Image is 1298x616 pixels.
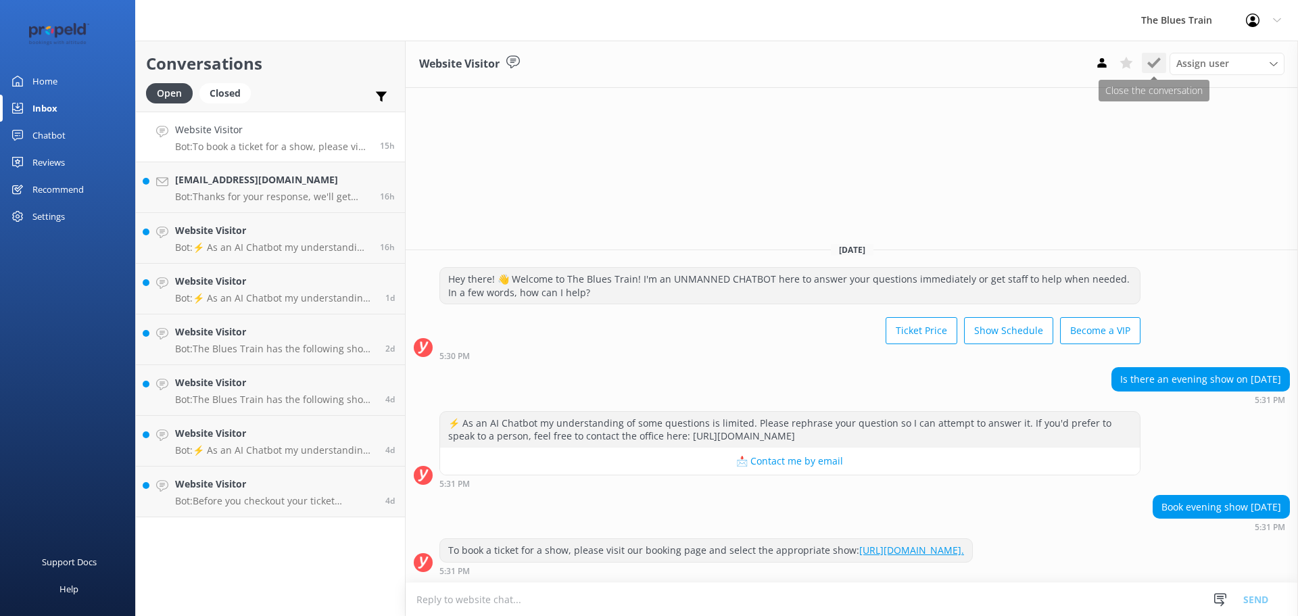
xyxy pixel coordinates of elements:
div: Assign User [1170,53,1284,74]
span: Sep 08 2025 05:24pm (UTC +10:00) Australia/Sydney [380,191,395,202]
p: Bot: The Blues Train has the following shows scheduled: - [DATE]: Saturdays on the 4th, 11th, 18t... [175,343,375,355]
div: Open [146,83,193,103]
h4: Website Visitor [175,375,375,390]
h3: Website Visitor [419,55,500,73]
strong: 5:30 PM [439,352,470,360]
a: Website VisitorBot:⚡ As an AI Chatbot my understanding of some questions is limited. Please rephr... [136,264,405,314]
h4: Website Visitor [175,274,375,289]
a: Closed [199,85,258,100]
div: Reviews [32,149,65,176]
div: Is there an evening show on [DATE] [1112,368,1289,391]
strong: 5:31 PM [439,480,470,488]
p: Bot: Thanks for your response, we'll get back to you as soon as we can during opening hours. [175,191,370,203]
span: Sep 06 2025 09:29am (UTC +10:00) Australia/Sydney [385,343,395,354]
span: Sep 08 2025 04:37pm (UTC +10:00) Australia/Sydney [380,241,395,253]
span: Sep 07 2025 10:16am (UTC +10:00) Australia/Sydney [385,292,395,304]
h4: Website Visitor [175,426,375,441]
span: Sep 04 2025 02:20pm (UTC +10:00) Australia/Sydney [385,495,395,506]
strong: 5:31 PM [1255,523,1285,531]
button: Show Schedule [964,317,1053,344]
div: Sep 08 2025 05:30pm (UTC +10:00) Australia/Sydney [439,351,1140,360]
span: Sep 04 2025 02:45pm (UTC +10:00) Australia/Sydney [385,444,395,456]
div: Sep 08 2025 05:31pm (UTC +10:00) Australia/Sydney [439,479,1140,488]
a: Open [146,85,199,100]
div: Support Docs [42,548,97,575]
span: Assign user [1176,56,1229,71]
a: Website VisitorBot:The Blues Train has the following shows scheduled: - [DATE]: Saturdays on the ... [136,314,405,365]
div: Recommend [32,176,84,203]
h4: Website Visitor [175,223,370,238]
img: 12-1677471078.png [20,23,98,45]
a: Website VisitorBot:To book a ticket for a show, please visit our booking page and select the appr... [136,112,405,162]
div: Sep 08 2025 05:31pm (UTC +10:00) Australia/Sydney [1153,522,1290,531]
a: [EMAIL_ADDRESS][DOMAIN_NAME]Bot:Thanks for your response, we'll get back to you as soon as we can... [136,162,405,213]
strong: 5:31 PM [439,567,470,575]
div: Sep 08 2025 05:31pm (UTC +10:00) Australia/Sydney [1111,395,1290,404]
div: Sep 08 2025 05:31pm (UTC +10:00) Australia/Sydney [439,566,973,575]
p: Bot: The Blues Train has the following shows scheduled: - [DATE]: Saturdays on the 4th, 11th, 18t... [175,394,375,406]
button: Ticket Price [886,317,957,344]
div: Help [59,575,78,602]
div: Inbox [32,95,57,122]
div: Closed [199,83,251,103]
p: Bot: ⚡ As an AI Chatbot my understanding of some questions is limited. Please rephrase your quest... [175,444,375,456]
div: Home [32,68,57,95]
span: Sep 08 2025 05:31pm (UTC +10:00) Australia/Sydney [380,140,395,151]
h4: [EMAIL_ADDRESS][DOMAIN_NAME] [175,172,370,187]
a: Website VisitorBot:⚡ As an AI Chatbot my understanding of some questions is limited. Please rephr... [136,213,405,264]
div: Hey there! 👋 Welcome to The Blues Train! I'm an UNMANNED CHATBOT here to answer your questions im... [440,268,1140,304]
p: Bot: ⚡ As an AI Chatbot my understanding of some questions is limited. Please rephrase your quest... [175,241,370,254]
div: ⚡ As an AI Chatbot my understanding of some questions is limited. Please rephrase your question s... [440,412,1140,448]
strong: 5:31 PM [1255,396,1285,404]
div: Settings [32,203,65,230]
a: Website VisitorBot:⚡ As an AI Chatbot my understanding of some questions is limited. Please rephr... [136,416,405,467]
h2: Conversations [146,51,395,76]
p: Bot: ⚡ As an AI Chatbot my understanding of some questions is limited. Please rephrase your quest... [175,292,375,304]
button: 📩 Contact me by email [440,448,1140,475]
h4: Website Visitor [175,325,375,339]
span: Sep 04 2025 09:06pm (UTC +10:00) Australia/Sydney [385,394,395,405]
a: Website VisitorBot:The Blues Train has the following shows scheduled: - [DATE]: Saturdays on the ... [136,365,405,416]
a: Website VisitorBot:Before you checkout your ticket purchase on the website, enter each of your vo... [136,467,405,517]
a: [URL][DOMAIN_NAME]. [859,544,964,556]
button: Become a VIP [1060,317,1140,344]
p: Bot: Before you checkout your ticket purchase on the website, enter each of your voucher referenc... [175,495,375,507]
h4: Website Visitor [175,122,370,137]
div: Book evening show [DATE] [1153,496,1289,519]
div: To book a ticket for a show, please visit our booking page and select the appropriate show: [440,539,972,562]
p: Bot: To book a ticket for a show, please visit our booking page and select the appropriate show: ... [175,141,370,153]
span: [DATE] [831,244,873,256]
div: Chatbot [32,122,66,149]
h4: Website Visitor [175,477,375,492]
